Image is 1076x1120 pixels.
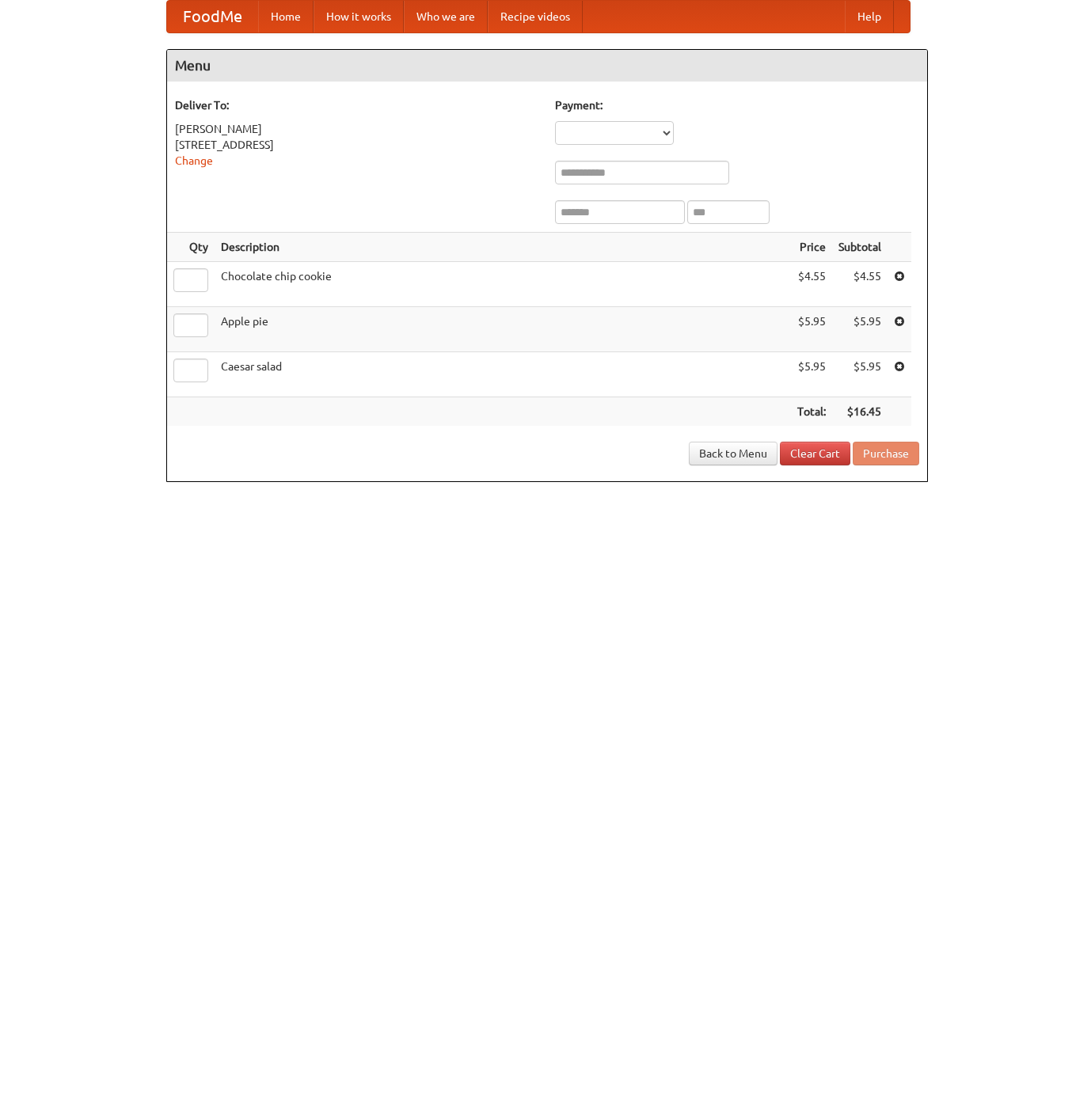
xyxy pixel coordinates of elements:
[791,307,832,352] td: $5.95
[832,352,888,397] td: $5.95
[832,233,888,262] th: Subtotal
[845,1,894,32] a: Help
[791,352,832,397] td: $5.95
[258,1,314,32] a: Home
[175,137,539,153] div: [STREET_ADDRESS]
[555,97,919,113] h5: Payment:
[853,442,919,465] button: Purchase
[167,1,258,32] a: FoodMe
[215,307,791,352] td: Apple pie
[167,233,215,262] th: Qty
[832,262,888,307] td: $4.55
[215,262,791,307] td: Chocolate chip cookie
[215,352,791,397] td: Caesar salad
[488,1,583,32] a: Recipe videos
[404,1,488,32] a: Who we are
[175,154,213,167] a: Change
[215,233,791,262] th: Description
[167,50,927,82] h4: Menu
[689,442,778,465] a: Back to Menu
[791,397,832,427] th: Total:
[791,233,832,262] th: Price
[780,442,850,465] a: Clear Cart
[175,121,539,137] div: [PERSON_NAME]
[175,97,539,113] h5: Deliver To:
[314,1,404,32] a: How it works
[791,262,832,307] td: $4.55
[832,397,888,427] th: $16.45
[832,307,888,352] td: $5.95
